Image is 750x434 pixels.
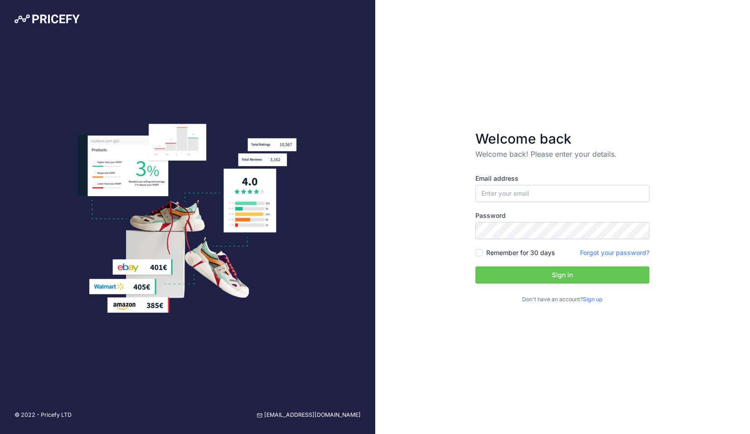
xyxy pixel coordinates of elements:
[475,149,649,159] p: Welcome back! Please enter your details.
[475,266,649,284] button: Sign in
[15,14,80,24] img: Pricefy
[475,211,649,220] label: Password
[475,174,649,183] label: Email address
[475,130,649,147] h3: Welcome back
[580,249,649,256] a: Forgot your password?
[583,296,603,303] a: Sign up
[475,185,649,202] input: Enter your email
[15,411,72,420] p: © 2022 - Pricefy LTD
[486,248,555,257] label: Remember for 30 days
[257,411,361,420] a: [EMAIL_ADDRESS][DOMAIN_NAME]
[475,295,649,304] p: Don't have an account?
